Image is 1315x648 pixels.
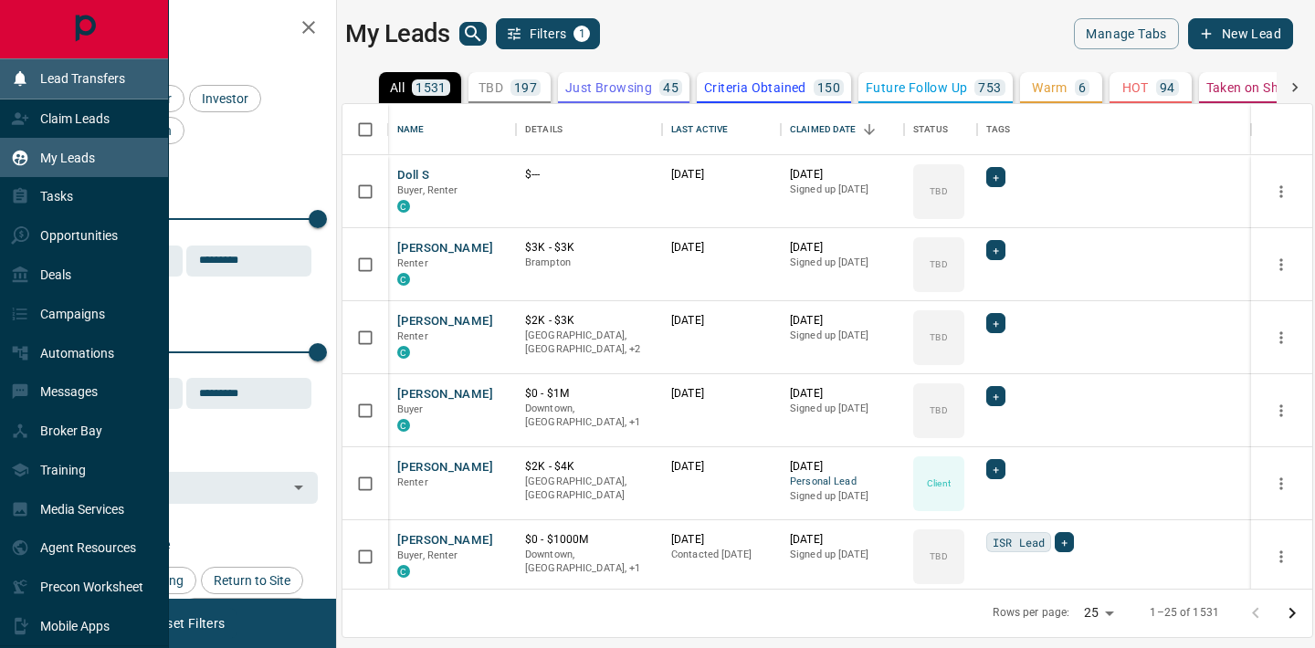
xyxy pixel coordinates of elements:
p: Future Follow Up [866,81,967,94]
div: Last Active [662,104,781,155]
p: [DATE] [790,240,895,256]
p: 150 [817,81,840,94]
span: Renter [397,257,428,269]
div: + [986,240,1005,260]
p: [DATE] [671,386,772,402]
div: condos.ca [397,346,410,359]
div: condos.ca [397,419,410,432]
p: Warm [1032,81,1068,94]
span: Investor [195,91,255,106]
div: condos.ca [397,200,410,213]
button: Go to next page [1274,595,1310,632]
div: condos.ca [397,273,410,286]
p: TBD [930,330,947,344]
button: Open [286,475,311,500]
div: + [986,459,1005,479]
button: Sort [857,117,882,142]
button: [PERSON_NAME] [397,532,493,549]
p: [DATE] [671,459,772,475]
button: [PERSON_NAME] [397,240,493,257]
p: TBD [930,403,947,417]
button: [PERSON_NAME] [397,459,493,476]
div: + [986,313,1005,333]
p: $2K - $3K [525,313,653,329]
div: Status [904,104,977,155]
p: Brampton [525,256,653,270]
p: 753 [978,81,1001,94]
p: 45 [663,81,679,94]
div: Tags [977,104,1251,155]
p: [DATE] [671,313,772,329]
p: $3K - $3K [525,240,653,256]
button: [PERSON_NAME] [397,386,493,403]
div: Last Active [671,104,728,155]
button: more [1268,543,1295,570]
p: Contacted [DATE] [671,548,772,562]
div: Details [525,104,563,155]
div: + [986,386,1005,406]
p: $2K - $4K [525,459,653,475]
button: more [1268,178,1295,205]
p: [GEOGRAPHIC_DATA], [GEOGRAPHIC_DATA] [525,475,653,503]
button: more [1268,397,1295,424]
p: [DATE] [790,386,895,402]
span: Renter [397,330,428,342]
div: Investor [189,85,261,112]
span: Renter [397,476,428,488]
button: more [1268,470,1295,497]
button: Manage Tabs [1074,18,1178,49]
div: 25 [1077,600,1120,626]
button: more [1268,251,1295,278]
p: Just Browsing [565,81,652,94]
p: $--- [525,167,653,183]
p: Criteria Obtained [704,81,806,94]
div: + [986,167,1005,187]
p: [DATE] [790,532,895,548]
button: search button [459,22,487,46]
p: [DATE] [790,167,895,183]
div: condos.ca [397,565,410,578]
p: 197 [514,81,537,94]
button: New Lead [1188,18,1293,49]
p: [DATE] [790,459,895,475]
div: Details [516,104,662,155]
p: Signed up [DATE] [790,402,895,416]
p: 6 [1078,81,1086,94]
p: TBD [479,81,503,94]
span: + [993,387,999,405]
p: [DATE] [671,240,772,256]
span: Personal Lead [790,475,895,490]
div: Claimed Date [781,104,904,155]
span: + [1061,533,1068,551]
div: Return to Site [201,567,303,594]
div: + [1055,532,1074,552]
p: HOT [1122,81,1149,94]
button: more [1268,324,1295,351]
button: Doll S [397,167,429,184]
span: Return to Site [207,573,297,588]
p: All [390,81,405,94]
p: Signed up [DATE] [790,489,895,504]
span: Buyer [397,403,424,415]
p: Signed up [DATE] [790,548,895,562]
p: 1531 [416,81,447,94]
p: TBD [930,184,947,198]
p: [DATE] [790,313,895,329]
div: Tags [986,104,1011,155]
p: Toronto [525,402,653,430]
p: Toronto [525,548,653,576]
span: 1 [575,27,588,40]
p: Rows per page: [993,605,1069,621]
button: [PERSON_NAME] [397,313,493,330]
p: [DATE] [671,532,772,548]
span: + [993,314,999,332]
p: 94 [1160,81,1175,94]
p: Client [927,476,951,490]
p: [DATE] [671,167,772,183]
div: Claimed Date [790,104,857,155]
div: Name [397,104,425,155]
p: Midtown | Central, Toronto [525,329,653,357]
p: Signed up [DATE] [790,256,895,270]
p: Signed up [DATE] [790,183,895,197]
span: + [993,168,999,186]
